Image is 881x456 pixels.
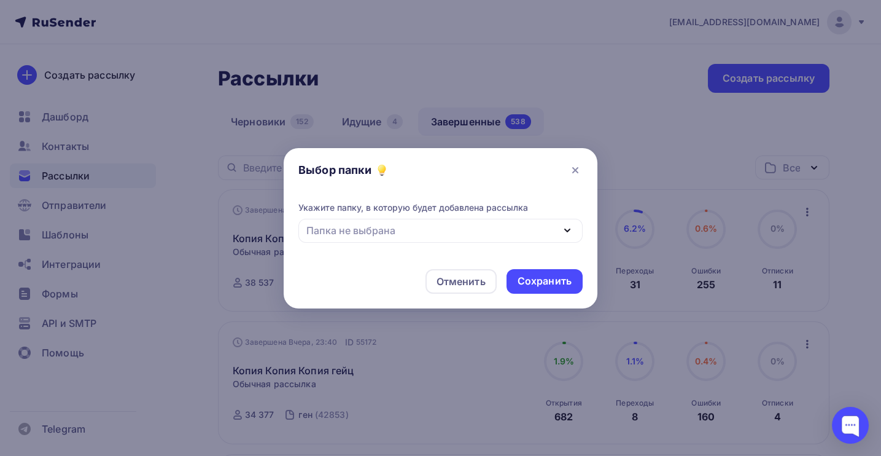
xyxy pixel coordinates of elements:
[298,202,583,243] button: Укажите папку, в которую будет добавлена рассылка Папка не выбрана
[298,163,372,178] h4: Выбор папки
[298,202,528,214] div: Укажите папку, в которую будет добавлена рассылка
[306,223,395,238] div: Папка не выбрана
[437,274,486,289] div: Отменить
[518,274,572,288] div: Сохранить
